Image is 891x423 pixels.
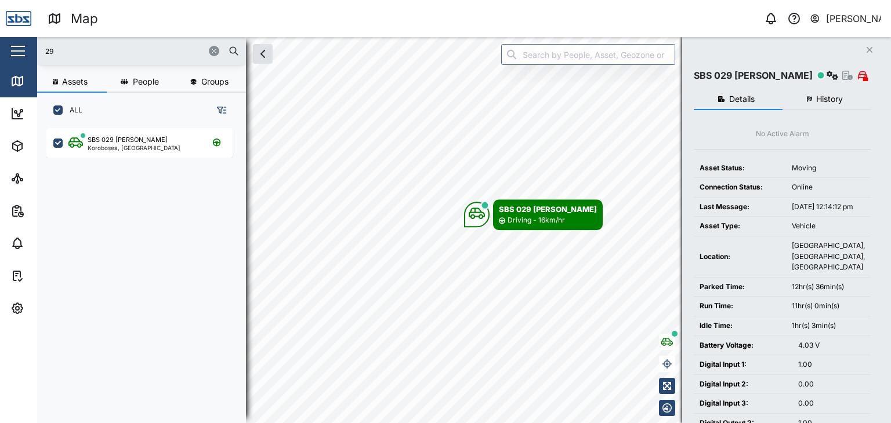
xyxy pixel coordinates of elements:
[6,6,31,31] img: Main Logo
[756,129,809,140] div: No Active Alarm
[798,340,865,351] div: 4.03 V
[501,44,675,65] input: Search by People, Asset, Geozone or Place
[700,398,787,409] div: Digital Input 3:
[792,301,865,312] div: 11hr(s) 0min(s)
[88,145,180,151] div: Korobosea, [GEOGRAPHIC_DATA]
[71,9,98,29] div: Map
[62,78,88,86] span: Assets
[816,95,843,103] span: History
[694,68,813,83] div: SBS 029 [PERSON_NAME]
[30,269,62,282] div: Tasks
[700,251,780,262] div: Location:
[792,221,865,232] div: Vehicle
[30,172,58,185] div: Sites
[700,359,787,370] div: Digital Input 1:
[37,37,891,423] canvas: Map
[700,340,787,351] div: Battery Voltage:
[30,237,66,250] div: Alarms
[809,10,882,27] button: [PERSON_NAME]
[826,12,882,26] div: [PERSON_NAME]
[798,359,865,370] div: 1.00
[499,203,597,215] div: SBS 029 [PERSON_NAME]
[792,202,865,213] div: [DATE] 12:14:12 pm
[798,398,865,409] div: 0.00
[88,135,168,145] div: SBS 029 [PERSON_NAME]
[792,182,865,193] div: Online
[700,202,780,213] div: Last Message:
[792,320,865,331] div: 1hr(s) 3min(s)
[700,182,780,193] div: Connection Status:
[63,105,82,115] label: ALL
[44,42,239,60] input: Search assets or drivers
[30,302,71,315] div: Settings
[792,240,865,273] div: [GEOGRAPHIC_DATA], [GEOGRAPHIC_DATA], [GEOGRAPHIC_DATA]
[792,163,865,174] div: Moving
[700,320,780,331] div: Idle Time:
[700,301,780,312] div: Run Time:
[30,75,56,87] div: Map
[30,107,82,120] div: Dashboard
[798,379,865,390] div: 0.00
[729,95,755,103] span: Details
[700,221,780,232] div: Asset Type:
[46,124,245,414] div: grid
[464,199,603,230] div: Map marker
[133,78,159,86] span: People
[30,205,70,217] div: Reports
[700,163,780,174] div: Asset Status:
[508,215,565,226] div: Driving - 16km/hr
[792,282,865,293] div: 12hr(s) 36min(s)
[30,140,66,152] div: Assets
[700,379,787,390] div: Digital Input 2:
[700,282,780,293] div: Parked Time:
[201,78,229,86] span: Groups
